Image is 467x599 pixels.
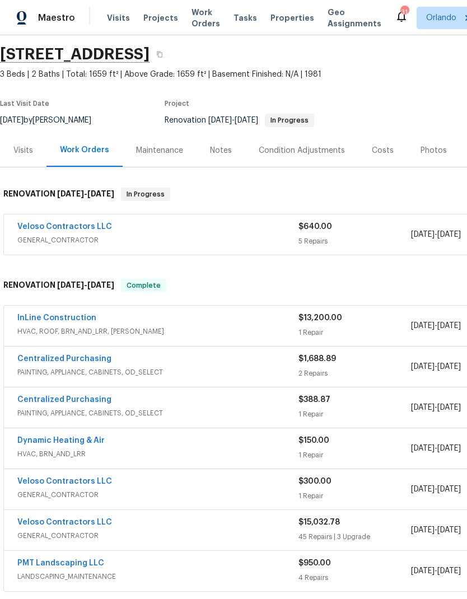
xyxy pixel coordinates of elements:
span: Work Orders [192,7,220,29]
div: 45 Repairs | 3 Upgrade [298,531,411,542]
span: [DATE] [411,444,435,452]
div: 2 Repairs [298,368,411,379]
div: Maintenance [136,145,183,156]
span: - [57,190,114,198]
span: - [411,484,461,495]
button: Copy Address [150,44,170,64]
div: 5 Repairs [298,236,411,247]
span: - [208,116,258,124]
span: HVAC, BRN_AND_LRR [17,448,298,460]
span: HVAC, ROOF, BRN_AND_LRR, [PERSON_NAME] [17,326,298,337]
span: [DATE] [87,190,114,198]
span: $13,200.00 [298,314,342,322]
span: [DATE] [411,567,435,575]
span: [DATE] [437,485,461,493]
a: Dynamic Heating & Air [17,437,105,444]
span: [DATE] [411,485,435,493]
span: GENERAL_CONTRACTOR [17,489,298,500]
span: $15,032.78 [298,518,340,526]
span: $150.00 [298,437,329,444]
span: [DATE] [437,231,461,238]
span: Projects [143,12,178,24]
span: Project [165,100,189,107]
span: [DATE] [437,444,461,452]
span: $950.00 [298,559,331,567]
span: [DATE] [411,231,435,238]
h6: RENOVATION [3,279,114,292]
span: [DATE] [437,404,461,411]
span: [DATE] [208,116,232,124]
span: GENERAL_CONTRACTOR [17,235,298,246]
span: Properties [270,12,314,24]
span: Maestro [38,12,75,24]
span: - [411,229,461,240]
span: [DATE] [411,526,435,534]
span: - [411,525,461,536]
span: [DATE] [411,363,435,371]
span: Tasks [233,14,257,22]
a: Veloso Contractors LLC [17,223,112,231]
div: 4 Repairs [298,572,411,583]
h6: RENOVATION [3,188,114,201]
span: $1,688.89 [298,355,336,363]
span: Orlando [426,12,456,24]
span: $640.00 [298,223,332,231]
span: [DATE] [437,567,461,575]
span: - [411,402,461,413]
div: Visits [13,145,33,156]
span: [DATE] [437,363,461,371]
div: Notes [210,145,232,156]
span: Geo Assignments [328,7,381,29]
span: - [411,361,461,372]
span: $300.00 [298,478,331,485]
span: - [411,565,461,577]
span: Visits [107,12,130,24]
a: PMT Landscaping LLC [17,559,104,567]
a: Centralized Purchasing [17,396,111,404]
span: [DATE] [411,322,435,330]
span: PAINTING, APPLIANCE, CABINETS, OD_SELECT [17,408,298,419]
div: 1 Repair [298,409,411,420]
div: 1 Repair [298,490,411,502]
span: Renovation [165,116,314,124]
span: [DATE] [411,404,435,411]
span: Complete [122,280,165,291]
a: InLine Construction [17,314,96,322]
span: LANDSCAPING_MAINTENANCE [17,571,298,582]
span: [DATE] [235,116,258,124]
span: - [411,443,461,454]
div: 31 [400,7,408,18]
div: Costs [372,145,394,156]
a: Veloso Contractors LLC [17,518,112,526]
span: PAINTING, APPLIANCE, CABINETS, OD_SELECT [17,367,298,378]
span: In Progress [266,117,313,124]
span: [DATE] [57,190,84,198]
span: [DATE] [437,526,461,534]
span: - [411,320,461,331]
span: $388.87 [298,396,330,404]
span: [DATE] [87,281,114,289]
a: Veloso Contractors LLC [17,478,112,485]
span: [DATE] [57,281,84,289]
div: 1 Repair [298,450,411,461]
span: In Progress [122,189,169,200]
div: Work Orders [60,144,109,156]
span: - [57,281,114,289]
div: Photos [421,145,447,156]
div: Condition Adjustments [259,145,345,156]
span: [DATE] [437,322,461,330]
div: 1 Repair [298,327,411,338]
a: Centralized Purchasing [17,355,111,363]
span: GENERAL_CONTRACTOR [17,530,298,541]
